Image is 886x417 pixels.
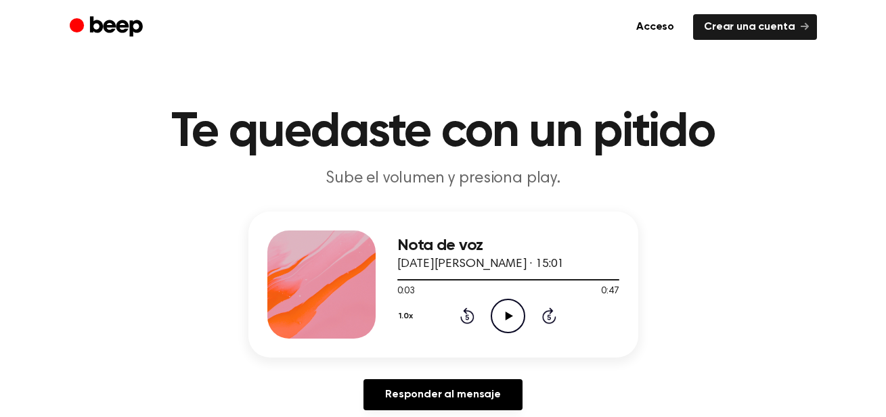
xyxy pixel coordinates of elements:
[601,287,619,296] font: 0:47
[326,170,560,187] font: Sube el volumen y presiona play.
[397,258,564,270] font: [DATE][PERSON_NAME] · 15:01
[704,22,795,32] font: Crear una cuenta
[171,108,715,157] font: Te quedaste con un pitido
[693,14,816,40] a: Crear una cuenta
[397,237,483,253] font: Nota de voz
[399,312,413,320] font: 1.0x
[397,305,418,328] button: 1.0x
[636,22,674,32] font: Acceso
[363,379,523,410] a: Responder al mensaje
[70,14,146,41] a: Bip
[625,14,685,40] a: Acceso
[385,389,501,400] font: Responder al mensaje
[397,287,415,296] font: 0:03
